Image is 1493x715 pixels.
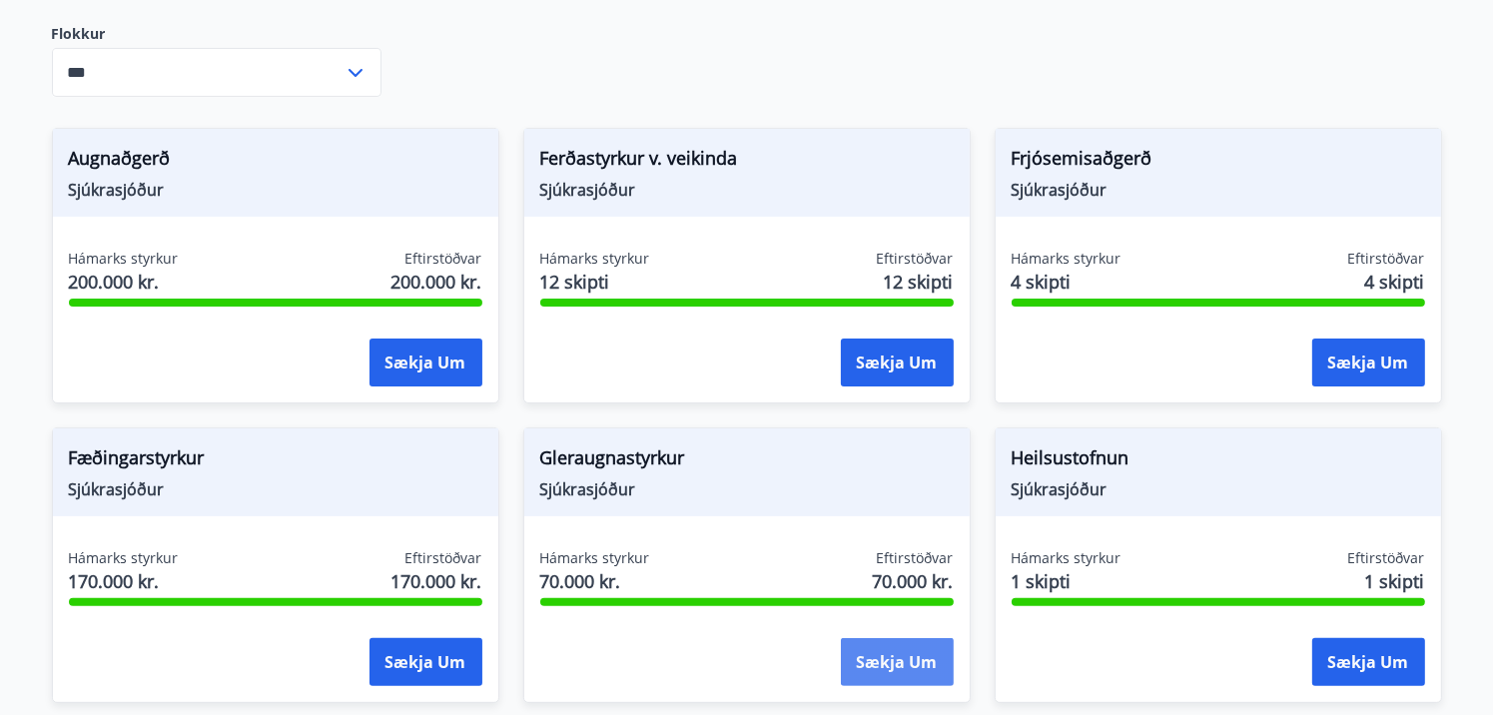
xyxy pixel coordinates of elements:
button: Sækja um [370,638,482,686]
span: Augnaðgerð [69,145,482,179]
span: Eftirstöðvar [405,249,482,269]
span: 70.000 kr. [540,568,650,594]
span: 170.000 kr. [391,568,482,594]
span: 200.000 kr. [69,269,179,295]
label: Flokkur [52,24,381,44]
span: Eftirstöðvar [1348,548,1425,568]
span: Hámarks styrkur [1012,548,1121,568]
span: 1 skipti [1365,568,1425,594]
span: 4 skipti [1012,269,1121,295]
span: 12 skipti [540,269,650,295]
span: Fæðingarstyrkur [69,444,482,478]
span: Hámarks styrkur [540,548,650,568]
button: Sækja um [1312,638,1425,686]
span: Sjúkrasjóður [69,179,482,201]
span: Sjúkrasjóður [540,478,954,500]
span: Sjúkrasjóður [540,179,954,201]
button: Sækja um [370,339,482,386]
span: Sjúkrasjóður [1012,179,1425,201]
button: Sækja um [1312,339,1425,386]
span: 1 skipti [1012,568,1121,594]
span: Frjósemisaðgerð [1012,145,1425,179]
span: Sjúkrasjóður [1012,478,1425,500]
span: Heilsustofnun [1012,444,1425,478]
span: 70.000 kr. [873,568,954,594]
span: Ferðastyrkur v. veikinda [540,145,954,179]
span: 200.000 kr. [391,269,482,295]
span: Eftirstöðvar [877,548,954,568]
span: Hámarks styrkur [1012,249,1121,269]
button: Sækja um [841,638,954,686]
span: 4 skipti [1365,269,1425,295]
span: Sjúkrasjóður [69,478,482,500]
span: Eftirstöðvar [877,249,954,269]
span: Eftirstöðvar [405,548,482,568]
span: Hámarks styrkur [69,548,179,568]
span: 170.000 kr. [69,568,179,594]
span: 12 skipti [884,269,954,295]
span: Hámarks styrkur [69,249,179,269]
button: Sækja um [841,339,954,386]
span: Gleraugnastyrkur [540,444,954,478]
span: Eftirstöðvar [1348,249,1425,269]
span: Hámarks styrkur [540,249,650,269]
